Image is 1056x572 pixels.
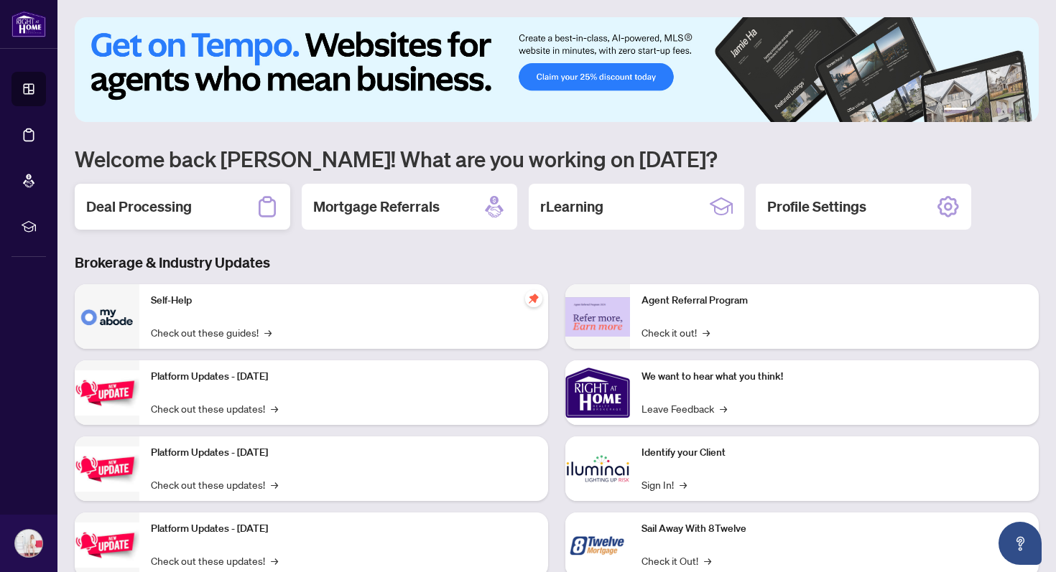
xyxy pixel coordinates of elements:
[271,553,278,568] span: →
[720,400,727,416] span: →
[642,400,727,416] a: Leave Feedback→
[1007,108,1013,113] button: 5
[704,553,711,568] span: →
[151,369,537,385] p: Platform Updates - [DATE]
[75,253,1039,273] h3: Brokerage & Industry Updates
[973,108,978,113] button: 2
[11,11,46,37] img: logo
[565,436,630,501] img: Identify your Client
[984,108,990,113] button: 3
[525,290,542,307] span: pushpin
[75,284,139,349] img: Self-Help
[767,197,866,217] h2: Profile Settings
[313,197,440,217] h2: Mortgage Referrals
[151,553,278,568] a: Check out these updates!→
[1019,108,1024,113] button: 6
[15,530,42,557] img: Profile Icon
[565,297,630,337] img: Agent Referral Program
[999,522,1042,565] button: Open asap
[151,293,537,309] p: Self-Help
[642,521,1027,537] p: Sail Away With 8Twelve
[151,445,537,461] p: Platform Updates - [DATE]
[944,108,967,113] button: 1
[75,370,139,416] img: Platform Updates - July 21, 2025
[75,522,139,568] img: Platform Updates - June 23, 2025
[264,324,272,340] span: →
[540,197,603,217] h2: rLearning
[271,477,278,492] span: →
[642,553,711,568] a: Check it Out!→
[151,324,272,340] a: Check out these guides!→
[642,324,710,340] a: Check it out!→
[86,197,192,217] h2: Deal Processing
[565,360,630,425] img: We want to hear what you think!
[151,477,278,492] a: Check out these updates!→
[642,477,687,492] a: Sign In!→
[271,400,278,416] span: →
[680,477,687,492] span: →
[75,145,1039,172] h1: Welcome back [PERSON_NAME]! What are you working on [DATE]?
[75,17,1039,122] img: Slide 0
[703,324,710,340] span: →
[151,400,278,416] a: Check out these updates!→
[75,446,139,492] img: Platform Updates - July 8, 2025
[996,108,1001,113] button: 4
[642,445,1027,461] p: Identify your Client
[151,521,537,537] p: Platform Updates - [DATE]
[642,293,1027,309] p: Agent Referral Program
[642,369,1027,385] p: We want to hear what you think!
